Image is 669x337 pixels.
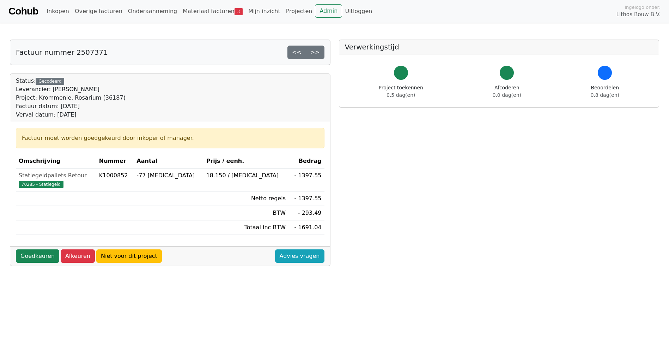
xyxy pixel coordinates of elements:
a: Uitloggen [342,4,375,18]
td: - 1397.55 [288,191,324,206]
td: - 293.49 [288,206,324,220]
div: Leverancier: [PERSON_NAME] [16,85,126,94]
a: Materiaal facturen3 [180,4,245,18]
td: Totaal inc BTW [203,220,288,235]
a: >> [306,46,324,59]
a: Onderaanneming [125,4,180,18]
div: Status: [16,77,126,119]
span: 3 [235,8,243,15]
span: 0.0 dag(en) [493,92,521,98]
td: - 1397.55 [288,168,324,191]
a: << [287,46,306,59]
a: Inkopen [44,4,72,18]
td: Netto regels [203,191,288,206]
th: Bedrag [288,154,324,168]
a: Niet voor dit project [96,249,162,263]
th: Prijs / eenh. [203,154,288,168]
div: Beoordelen [591,84,619,99]
a: Cohub [8,3,38,20]
a: Advies vragen [275,249,324,263]
span: 0.8 dag(en) [591,92,619,98]
th: Aantal [134,154,203,168]
div: Gecodeerd [36,78,64,85]
a: Overige facturen [72,4,125,18]
th: Omschrijving [16,154,96,168]
div: Project: Krommenie, Rosarium (36187) [16,94,126,102]
span: Lithos Bouw B.V. [616,11,661,19]
div: Factuur moet worden goedgekeurd door inkoper of manager. [22,134,318,142]
a: Goedkeuren [16,249,59,263]
a: Admin [315,4,342,18]
span: Ingelogd onder: [625,4,661,11]
td: K1000852 [96,168,134,191]
h5: Factuur nummer 2507371 [16,48,108,57]
th: Nummer [96,154,134,168]
td: BTW [203,206,288,220]
div: Project toekennen [379,84,423,99]
a: Mijn inzicht [245,4,283,18]
div: Verval datum: [DATE] [16,111,126,119]
div: Factuur datum: [DATE] [16,102,126,111]
div: Statiegeldpallets Retour [19,171,93,180]
div: 18.150 / [MEDICAL_DATA] [206,171,286,180]
h5: Verwerkingstijd [345,43,653,51]
div: Afcoderen [493,84,521,99]
div: -77 [MEDICAL_DATA] [136,171,200,180]
td: - 1691.04 [288,220,324,235]
span: 70285 - Statiegeld [19,181,63,188]
span: 0.5 dag(en) [387,92,415,98]
a: Statiegeldpallets Retour70285 - Statiegeld [19,171,93,188]
a: Projecten [283,4,315,18]
a: Afkeuren [61,249,95,263]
